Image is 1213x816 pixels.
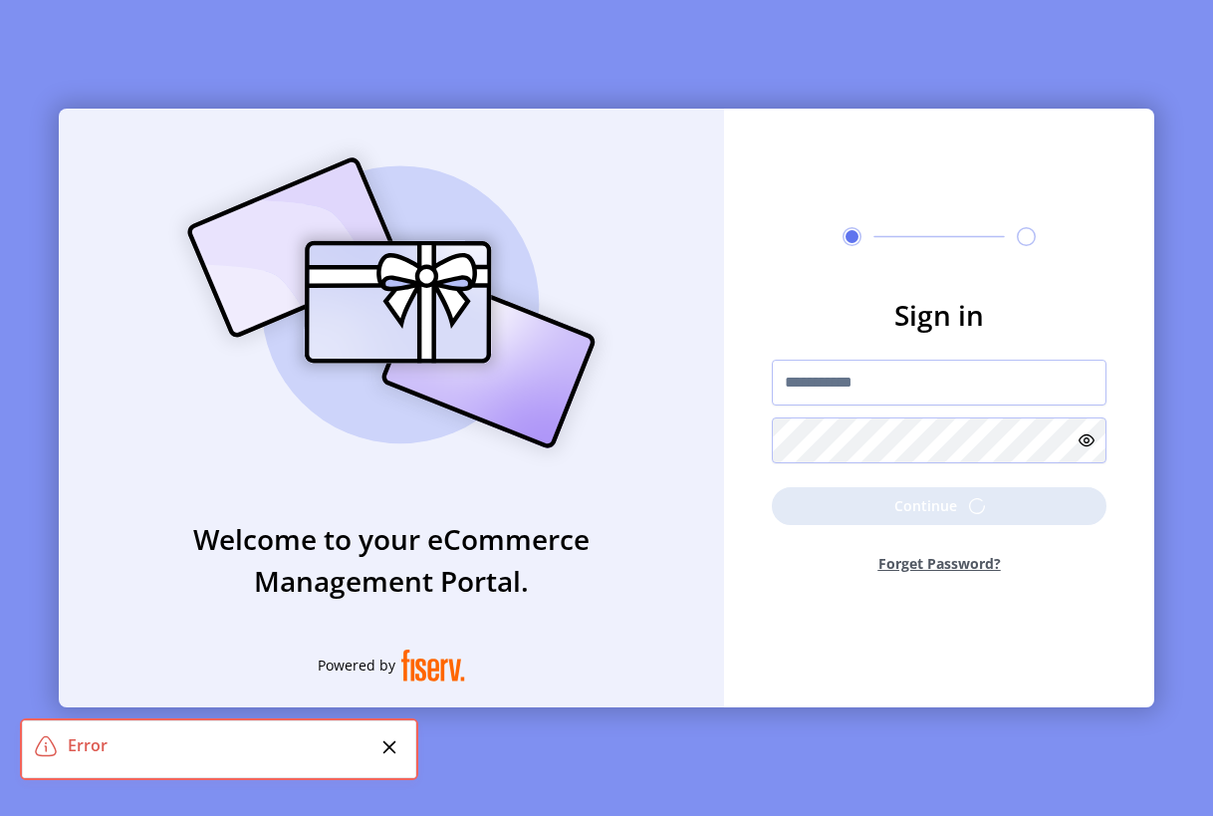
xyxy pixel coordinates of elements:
[318,655,395,676] span: Powered by
[375,733,403,761] button: Close
[772,294,1106,336] h3: Sign in
[68,733,375,757] div: Error
[157,136,625,470] img: card_Illustration.svg
[772,537,1106,590] button: Forget Password?
[59,518,724,602] h3: Welcome to your eCommerce Management Portal.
